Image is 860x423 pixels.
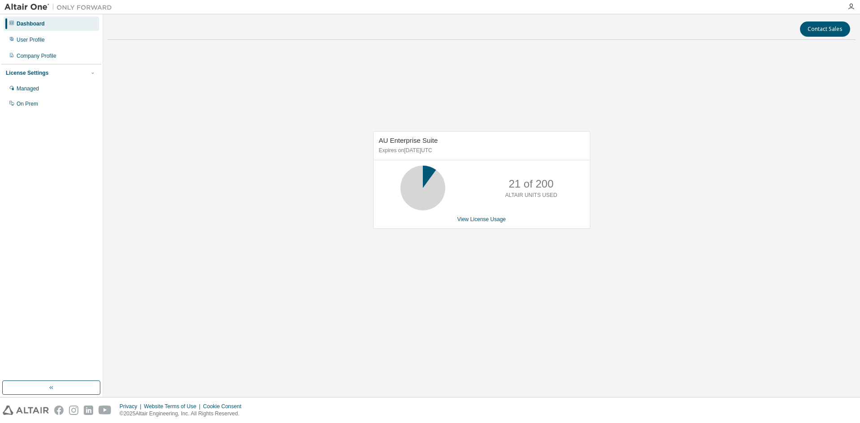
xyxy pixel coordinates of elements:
[17,52,56,60] div: Company Profile
[120,403,144,410] div: Privacy
[203,403,246,410] div: Cookie Consent
[6,69,48,77] div: License Settings
[17,36,45,43] div: User Profile
[505,192,557,199] p: ALTAIR UNITS USED
[379,147,582,154] p: Expires on [DATE] UTC
[69,406,78,415] img: instagram.svg
[379,137,438,144] span: AU Enterprise Suite
[120,410,247,418] p: © 2025 Altair Engineering, Inc. All Rights Reserved.
[4,3,116,12] img: Altair One
[3,406,49,415] img: altair_logo.svg
[17,20,45,27] div: Dashboard
[800,21,850,37] button: Contact Sales
[509,176,554,192] p: 21 of 200
[17,100,38,107] div: On Prem
[144,403,203,410] div: Website Terms of Use
[17,85,39,92] div: Managed
[54,406,64,415] img: facebook.svg
[457,216,506,222] a: View License Usage
[84,406,93,415] img: linkedin.svg
[99,406,112,415] img: youtube.svg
